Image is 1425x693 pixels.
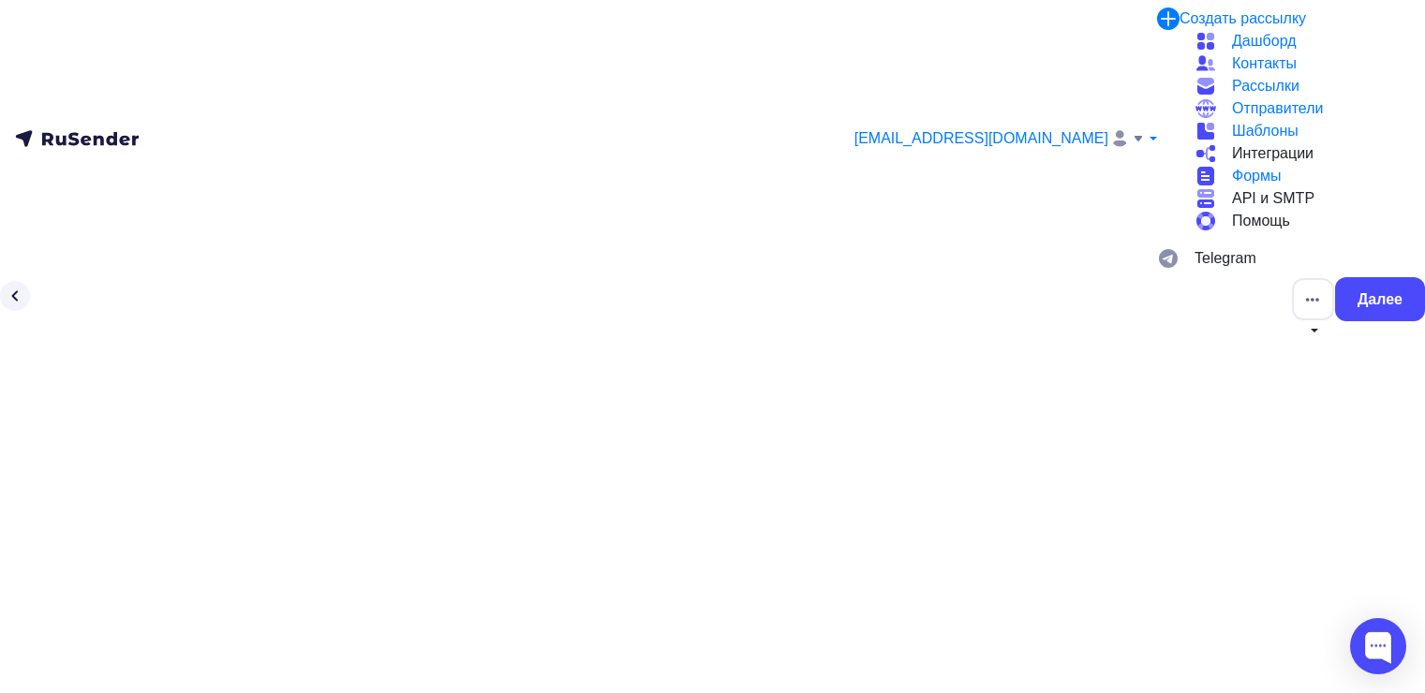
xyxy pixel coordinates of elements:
[1232,210,1290,232] span: Помощь
[1232,142,1314,165] span: Интеграции
[1195,30,1410,52] a: Дашборд
[1232,30,1297,52] span: Дашборд
[1358,288,1403,310] div: Далее
[854,127,1157,151] a: [EMAIL_ADDRESS][DOMAIN_NAME]
[1232,52,1297,75] span: Контакты
[1232,165,1281,187] span: Формы
[1195,165,1410,187] a: Формы
[1232,97,1323,120] span: Отправители
[1232,187,1314,210] span: API и SMTP
[1195,247,1256,270] span: Telegram
[1195,52,1410,75] a: Контакты
[1232,120,1299,142] span: Шаблоны
[1195,97,1410,120] a: Отправители
[1232,75,1299,97] span: Рассылки
[1195,75,1410,97] a: Рассылки
[1180,7,1306,30] div: Создать рассылку
[1195,120,1410,142] a: Шаблоны
[854,127,1108,150] span: [EMAIL_ADDRESS][DOMAIN_NAME]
